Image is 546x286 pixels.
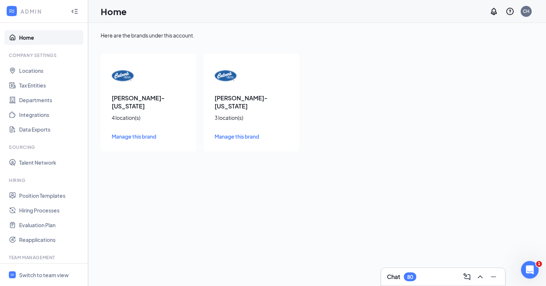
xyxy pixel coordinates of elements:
img: Culver's-Florida logo [112,65,134,87]
h3: [PERSON_NAME]-[US_STATE] [215,94,288,110]
a: Manage this brand [112,132,185,140]
a: Tax Entities [19,78,82,93]
div: Sourcing [9,144,80,150]
img: Culver's-Wisconsin logo [215,65,237,87]
div: ADMIN [21,8,64,15]
div: Here are the brands under this account. [101,32,534,39]
svg: Collapse [71,8,78,15]
a: Hiring Processes [19,203,82,218]
button: Minimize [488,271,499,283]
span: Manage this brand [112,133,156,140]
a: Data Exports [19,122,82,137]
span: Manage this brand [215,133,259,140]
div: Hiring [9,177,80,183]
div: 4 location(s) [112,114,185,121]
svg: ChevronUp [476,272,485,281]
svg: WorkstreamLogo [10,272,15,277]
svg: ComposeMessage [463,272,471,281]
svg: WorkstreamLogo [8,7,15,15]
div: Team Management [9,254,80,261]
a: Manage this brand [215,132,288,140]
a: Integrations [19,107,82,122]
a: Reapplications [19,232,82,247]
button: ChevronUp [474,271,486,283]
div: 3 location(s) [215,114,288,121]
div: Company Settings [9,52,80,58]
div: Switch to team view [19,271,69,279]
svg: Notifications [489,7,498,16]
a: Talent Network [19,155,82,170]
svg: Minimize [489,272,498,281]
h1: Home [101,5,127,18]
h3: Chat [387,273,400,281]
a: Position Templates [19,188,82,203]
a: Evaluation Plan [19,218,82,232]
iframe: Intercom live chat [521,261,539,279]
a: Departments [19,93,82,107]
div: 80 [407,274,413,280]
button: ComposeMessage [461,271,473,283]
a: Home [19,30,82,45]
span: 1 [536,261,542,267]
h3: [PERSON_NAME]-[US_STATE] [112,94,185,110]
a: Locations [19,63,82,78]
svg: QuestionInfo [506,7,514,16]
div: CH [523,8,529,14]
